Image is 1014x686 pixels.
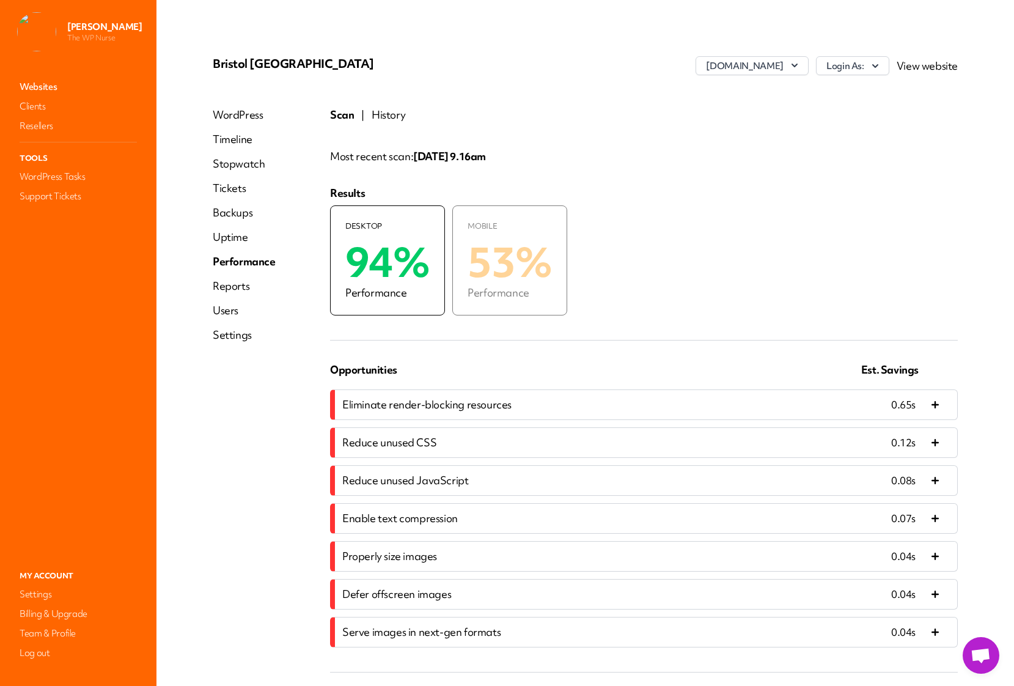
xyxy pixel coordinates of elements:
[17,168,139,185] a: WordPress Tasks
[213,157,276,171] a: Stopwatch
[891,549,916,564] span: 0.04s
[330,363,826,377] div: Opportunities
[891,397,916,412] span: 0.65s
[342,550,437,563] span: Properly size images
[17,625,139,642] a: Team & Profile
[213,254,276,269] a: Performance
[17,586,139,603] a: Settings
[213,108,276,122] a: WordPress
[413,150,486,163] span: [DATE] 9.16am
[17,567,139,583] p: My Account
[891,511,916,526] span: 0.07s
[342,588,451,601] span: Defer offscreen images
[826,363,919,377] div: Est. Savings
[17,644,139,662] a: Log out
[17,605,139,622] a: Billing & Upgrade
[17,188,139,205] a: Support Tickets
[17,78,139,95] a: Websites
[67,33,142,43] p: The WP Nurse
[963,637,999,674] a: Open chat
[213,56,461,71] p: Bristol [GEOGRAPHIC_DATA]
[345,232,430,290] p: 94%
[213,279,276,293] a: Reports
[891,435,916,450] span: 0.12s
[213,230,276,245] a: Uptime
[897,59,958,73] a: View website
[372,108,405,122] button: History
[891,587,916,602] span: 0.04s
[891,473,916,488] span: 0.08s
[468,286,552,300] p: Performance
[816,56,889,75] button: Login As:
[342,398,512,411] span: Eliminate render-blocking resources
[345,221,430,232] p: Desktop
[361,108,364,122] p: |
[213,132,276,147] a: Timeline
[213,205,276,220] a: Backups
[330,186,567,201] p: Results
[213,181,276,196] a: Tickets
[468,221,552,232] p: Mobile
[17,117,139,135] a: Resellers
[213,328,276,342] a: Settings
[330,149,958,164] p: Most recent scan:
[342,474,468,487] span: Reduce unused JavaScript
[342,436,436,449] span: Reduce unused CSS
[468,232,552,290] p: 53%
[17,150,139,166] p: Tools
[342,625,501,639] span: Serve images in next-gen formats
[17,98,139,115] a: Clients
[345,286,430,300] p: Performance
[696,56,808,75] button: [DOMAIN_NAME]
[213,303,276,318] a: Users
[891,625,916,640] span: 0.04s
[330,108,354,122] button: Scan
[342,512,458,525] span: Enable text compression
[67,21,142,33] p: [PERSON_NAME]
